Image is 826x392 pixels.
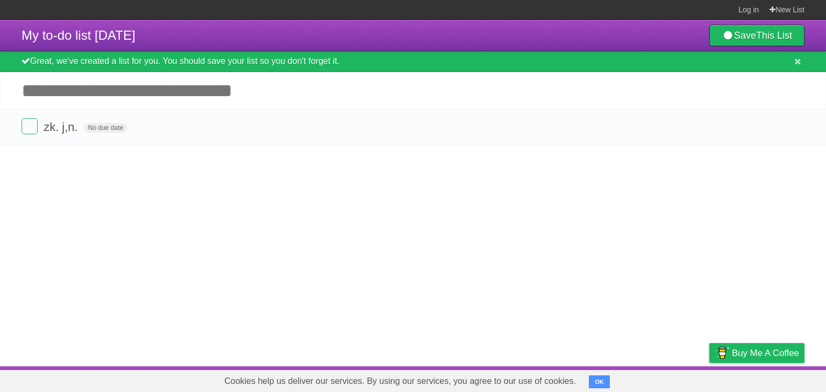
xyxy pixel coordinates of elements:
a: Suggest a feature [737,369,804,389]
a: Terms [659,369,682,389]
span: zk. j,n. [44,120,81,134]
button: OK [589,375,610,388]
a: SaveThis List [709,25,804,46]
a: Buy me a coffee [709,343,804,363]
span: Cookies help us deliver our services. By using our services, you agree to our use of cookies. [213,371,587,392]
a: Privacy [695,369,723,389]
b: This List [756,30,792,41]
a: About [566,369,589,389]
label: Done [22,118,38,134]
span: No due date [84,123,127,133]
span: Buy me a coffee [732,344,799,362]
a: Developers [602,369,645,389]
img: Buy me a coffee [715,344,729,362]
span: My to-do list [DATE] [22,28,136,42]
